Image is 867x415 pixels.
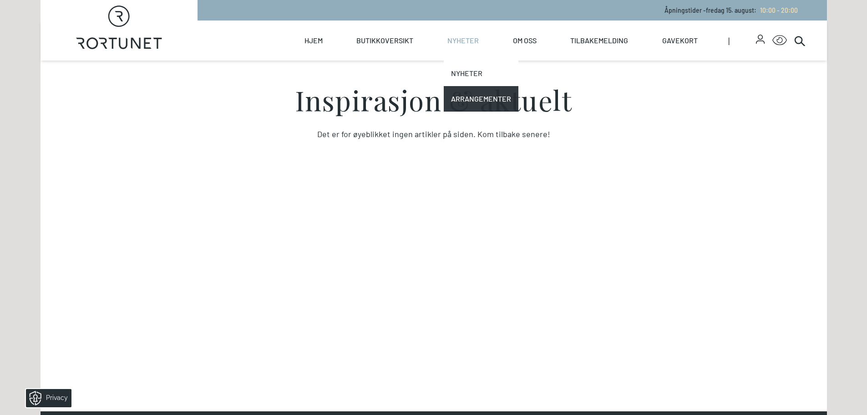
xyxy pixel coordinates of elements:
a: Tilbakemelding [570,20,628,61]
h1: Inspirasjon & aktuelt [150,86,718,113]
p: Åpningstider - fredag 15. august : [664,5,798,15]
button: Open Accessibility Menu [772,33,787,48]
a: Om oss [513,20,537,61]
a: Gavekort [662,20,698,61]
a: 10:00 - 20:00 [756,6,798,14]
a: Arrangementer [444,86,518,112]
a: Nyheter [444,61,518,86]
iframe: Manage Preferences [9,386,83,410]
a: Nyheter [447,20,479,61]
div: Det er for øyeblikket ingen artikler på siden. Kom tilbake senere! [150,128,718,140]
span: 10:00 - 20:00 [760,6,798,14]
a: Hjem [304,20,323,61]
span: | [728,20,756,61]
a: Butikkoversikt [356,20,413,61]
